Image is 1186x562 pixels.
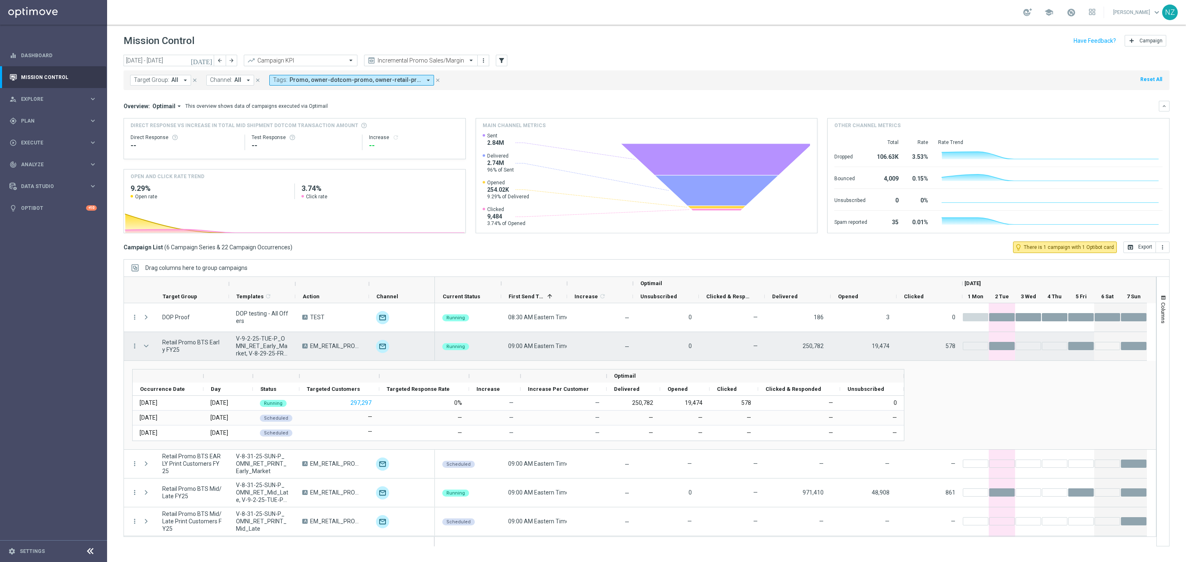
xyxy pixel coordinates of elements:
[595,414,600,421] span: —
[9,52,97,59] div: equalizer Dashboard
[758,425,840,440] div: —
[753,314,758,320] span: —
[9,117,17,125] i: gps_fixed
[625,315,629,321] span: —
[717,386,737,392] span: Clicked
[376,311,389,324] img: Optimail
[689,343,692,349] span: 0
[772,293,798,300] span: Delivered
[135,193,157,200] span: Open rate
[9,204,17,212] i: lightbulb
[1159,244,1166,251] i: more_vert
[210,414,228,421] div: Friday
[364,55,478,66] ng-select: Incremental Promo Sales/Margin
[302,519,308,524] span: A
[175,102,183,110] i: arrow_drop_down
[21,162,89,167] span: Analyze
[904,293,924,300] span: Clicked
[508,314,640,320] span: 08:30 AM Eastern Time (New York) (UTC -04:00)
[206,75,254,86] button: Channel: All arrow_drop_down
[9,161,89,168] div: Analyze
[1161,103,1167,109] i: keyboard_arrow_down
[660,411,710,425] div: —
[134,77,169,84] span: Target Group:
[1125,35,1166,46] button: add Campaign
[303,293,320,300] span: Action
[269,75,434,86] button: Tags: Promo, owner-dotcom-promo, owner-retail-promo, promo arrow_drop_down
[458,414,462,421] div: —
[145,265,247,271] span: Drag columns here to group campaigns
[192,77,198,83] i: close
[9,197,97,219] div: Optibot
[1123,242,1156,253] button: open_in_browser Export
[260,414,292,422] colored-tag: Scheduled
[838,293,858,300] span: Opened
[877,193,899,206] div: 0
[392,134,399,141] i: refresh
[166,244,290,251] span: 6 Campaign Series & 22 Campaign Occurrences
[152,102,175,110] span: Optimail
[376,340,389,353] div: Optimail
[483,122,546,129] h4: Main channel metrics
[162,314,190,321] span: DOP Proof
[487,213,525,220] span: 9,484
[264,430,288,436] span: Scheduled
[951,460,955,467] span: —
[476,386,500,392] span: Increase
[369,141,459,151] div: --
[140,414,157,421] div: 05 Sep 2025
[598,292,606,301] span: Calculate column
[89,160,97,168] i: keyboard_arrow_right
[307,386,360,392] span: Targeted Customers
[131,489,138,496] button: more_vert
[487,153,514,159] span: Delivered
[368,428,372,435] label: —
[710,411,758,425] div: —
[89,95,97,103] i: keyboard_arrow_right
[124,478,435,507] div: Press SPACE to select this row.
[425,77,432,84] i: arrow_drop_down
[908,215,928,228] div: 0.01%
[182,77,189,84] i: arrow_drop_down
[1048,293,1062,300] span: 4 Thu
[595,430,600,436] span: —
[710,425,758,440] div: —
[498,57,505,64] i: filter_alt
[226,55,237,66] button: arrow_forward
[376,293,398,300] span: Channel
[487,139,504,146] span: 2.84M
[131,460,138,467] button: more_vert
[834,171,867,184] div: Bounced
[310,460,362,467] span: EM_RETAIL_PROMO
[273,77,287,84] span: Tags:
[509,293,544,300] span: First Send Time
[162,339,222,353] span: Retail Promo BTS Early FY25
[834,122,901,129] h4: Other channel metrics
[191,57,213,64] i: [DATE]
[185,102,328,110] div: This overview shows data of campaigns executed via Optimail
[376,457,389,471] div: Optimail
[595,399,600,406] span: —
[614,386,640,392] span: Delivered
[753,343,758,349] span: —
[640,280,662,286] span: Optimail
[255,77,261,83] i: close
[509,414,514,421] span: —
[9,96,97,102] div: person_search Explore keyboard_arrow_right
[9,205,97,211] button: lightbulb Optibot +10
[131,183,288,193] h2: 9.29%
[1015,244,1022,251] i: lightbulb_outline
[21,184,89,189] span: Data Studio
[350,398,372,408] button: 297,297
[487,132,504,139] span: Sent
[435,478,1147,507] div: Press SPACE to select this row.
[9,95,89,103] div: Explore
[302,344,308,348] span: A
[260,429,292,437] colored-tag: Scheduled
[877,149,899,163] div: 106.63K
[245,77,252,84] i: arrow_drop_down
[803,343,824,349] span: 250,782
[131,173,204,180] h4: OPEN AND CLICK RATE TREND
